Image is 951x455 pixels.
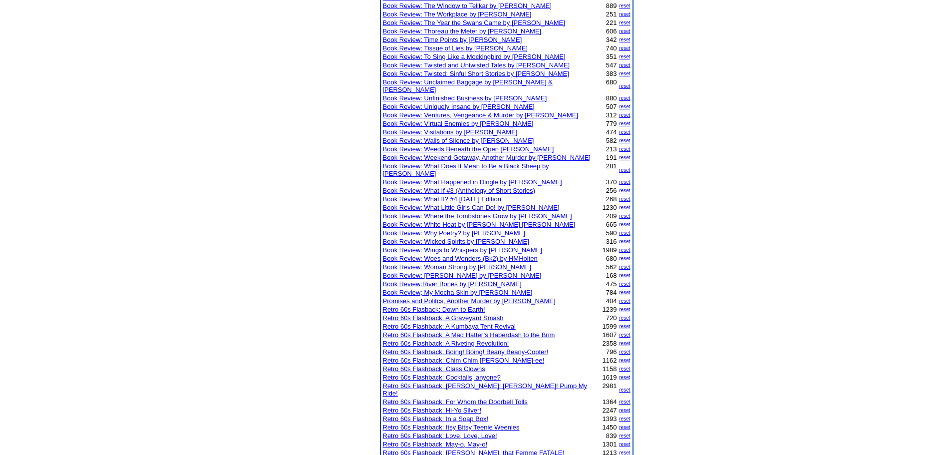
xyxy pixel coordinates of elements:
[619,11,630,17] a: reset
[383,314,504,322] a: Retro 60s Flashback: A Graveyard Smash
[383,229,525,237] a: Book Review: Why Poetry? by [PERSON_NAME]
[383,323,516,330] a: Retro 60s Flashback: A Kumbaya Tent Revival
[383,128,518,136] a: Book Review: Visitations by [PERSON_NAME]
[383,331,555,339] a: Retro 60s Flashback: A Mad Hatter’s Haberdash to the Brim
[619,341,630,346] a: reset
[383,382,588,397] a: Retro 60s Flashback: [PERSON_NAME]! [PERSON_NAME]! Pump My Ride!
[383,120,534,127] a: Book Review: Virtual Enemies by [PERSON_NAME]
[383,212,572,220] a: Book Review: Where the Tombstones Grow by [PERSON_NAME]
[383,162,549,177] a: Book Review: What Does It Mean to Be a Black Sheep by [PERSON_NAME]
[606,120,617,127] font: 779
[606,314,617,322] font: 720
[606,44,617,52] font: 740
[606,19,617,26] font: 221
[603,441,617,448] font: 1301
[619,179,630,185] a: reset
[619,399,630,405] a: reset
[619,256,630,261] a: reset
[383,272,542,279] a: Book Review: [PERSON_NAME] by [PERSON_NAME]
[606,272,617,279] font: 168
[383,187,536,194] a: Book Review: What If #3 (Anthology of Short Stories)
[383,424,520,431] a: Retro 60s Flashback: Itsy Bitsy Teenie Weenies
[606,145,617,153] font: 213
[383,78,553,93] a: Book Review: Unclaimed Baggage by [PERSON_NAME] & [PERSON_NAME]
[606,195,617,203] font: 268
[383,297,556,305] a: Promises and Politcs, Another Murder by [PERSON_NAME]
[603,415,617,423] font: 1393
[619,37,630,42] a: reset
[603,306,617,313] font: 1239
[606,53,617,60] font: 351
[383,44,528,52] a: Book Review: Tissue of Lies by [PERSON_NAME]
[383,27,542,35] a: Book Review: Thoreau the Meter by [PERSON_NAME]
[619,20,630,25] a: reset
[606,221,617,228] font: 665
[603,365,617,373] font: 1158
[619,196,630,202] a: reset
[383,407,482,414] a: Retro 60s Flashback: Hi-Yo Silver!
[606,289,617,296] font: 784
[619,281,630,287] a: reset
[606,212,617,220] font: 209
[619,307,630,312] a: reset
[383,246,542,254] a: Book Review: Wings to Whispers by [PERSON_NAME]
[383,365,485,373] a: Retro 60s Flashback: Class Clowns
[606,103,617,110] font: 507
[606,154,617,161] font: 191
[619,222,630,227] a: reset
[619,83,630,89] a: reset
[383,10,532,18] a: Book Review: The Workplace by [PERSON_NAME]
[383,178,562,186] a: Book Review: What Happened in Dingle by [PERSON_NAME]
[383,280,522,288] a: Book Review:River Bones by [PERSON_NAME]
[619,28,630,34] a: reset
[606,263,617,271] font: 562
[383,255,538,262] a: Book Review: Woes and Wonders (Bk2) by HMHolten
[619,425,630,430] a: reset
[383,441,488,448] a: Retro 60s Flashback: May-o, May-o!
[383,19,565,26] a: Book Review: The Year the Swans Came by [PERSON_NAME]
[606,111,617,119] font: 312
[619,349,630,355] a: reset
[383,238,529,245] a: Book Review: Wicked Spirits by [PERSON_NAME]
[603,331,617,339] font: 1607
[619,3,630,8] a: reset
[606,348,617,356] font: 796
[383,154,591,161] a: Book Review: Weekend Getaway, Another Murder by [PERSON_NAME]
[619,112,630,118] a: reset
[606,255,617,262] font: 680
[606,238,617,245] font: 316
[603,357,617,364] font: 1162
[606,297,617,305] font: 404
[603,424,617,431] font: 1450
[619,104,630,109] a: reset
[606,187,617,194] font: 256
[619,213,630,219] a: reset
[383,61,570,69] a: Book Review: Twisted and Untwisted Tales by [PERSON_NAME]
[606,94,617,102] font: 880
[603,323,617,330] font: 1599
[606,36,617,43] font: 342
[619,408,630,413] a: reset
[383,111,579,119] a: Book Review: Ventures, Vengeance & Murder by [PERSON_NAME]
[619,264,630,270] a: reset
[606,137,617,144] font: 582
[619,62,630,68] a: reset
[383,263,531,271] a: Book Review: Woman Strong by [PERSON_NAME]
[619,290,630,295] a: reset
[603,340,617,347] font: 2358
[606,128,617,136] font: 474
[619,358,630,363] a: reset
[619,375,630,380] a: reset
[619,387,630,393] a: reset
[383,94,547,102] a: Book Review: Unfinished Business by [PERSON_NAME]
[606,27,617,35] font: 606
[619,247,630,253] a: reset
[606,78,617,86] font: 680
[606,178,617,186] font: 370
[619,433,630,439] a: reset
[619,45,630,51] a: reset
[383,398,528,406] a: Retro 60s Flashback: For Whom the Doorbell Tolls
[619,155,630,160] a: reset
[606,10,617,18] font: 251
[383,340,509,347] a: Retro 60s Flashback: A Riveting Revolution!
